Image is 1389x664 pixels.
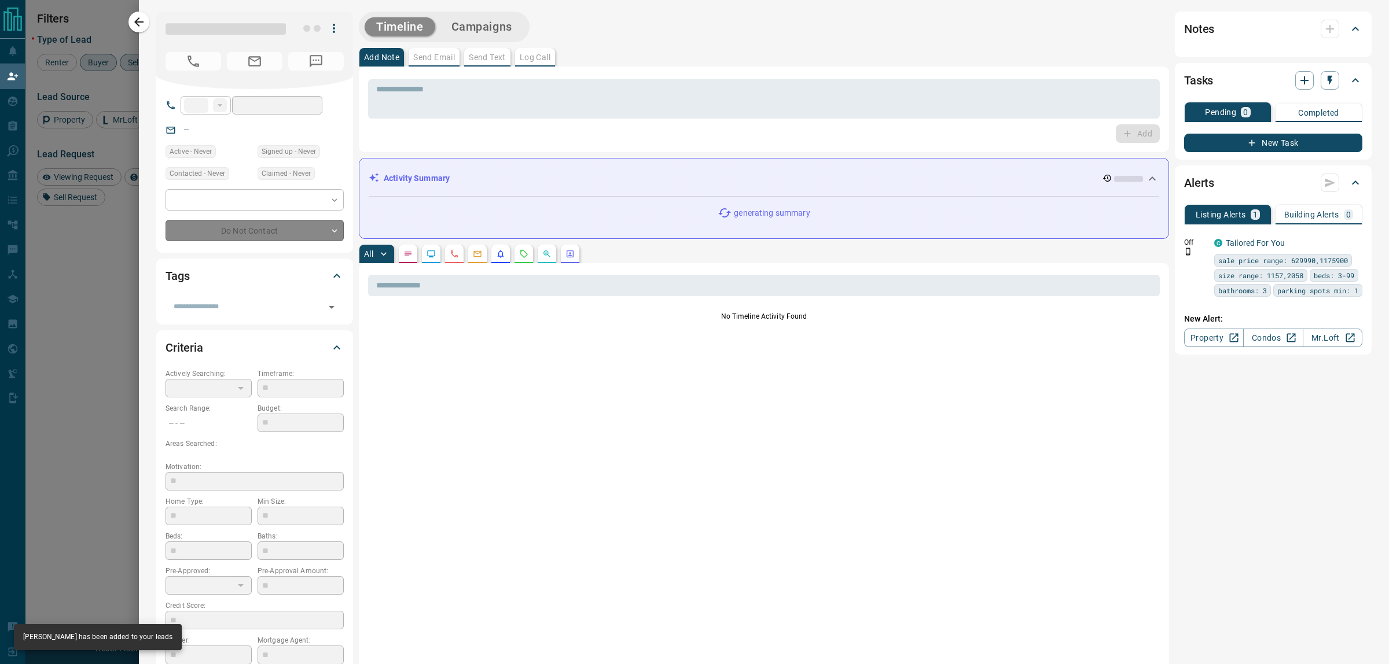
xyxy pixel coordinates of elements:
div: Tasks [1184,67,1362,94]
p: Activity Summary [384,172,450,185]
div: Activity Summary [369,168,1159,189]
p: Mortgage Agent: [258,635,344,645]
button: Open [324,299,340,315]
div: Notes [1184,15,1362,43]
span: Claimed - Never [262,168,311,179]
span: Contacted - Never [170,168,225,179]
h2: Criteria [166,338,203,357]
p: -- - -- [166,414,252,433]
p: Pending [1205,108,1236,116]
p: 0 [1243,108,1248,116]
span: parking spots min: 1 [1277,285,1358,296]
svg: Lead Browsing Activity [427,249,436,259]
a: Property [1184,329,1244,347]
p: 0 [1346,211,1351,219]
svg: Emails [473,249,482,259]
p: Add Note [364,53,399,61]
p: generating summary [734,207,810,219]
h2: Tasks [1184,71,1213,90]
h2: Notes [1184,20,1214,38]
svg: Calls [450,249,459,259]
svg: Listing Alerts [496,249,505,259]
button: New Task [1184,134,1362,152]
span: size range: 1157,2058 [1218,270,1303,281]
h2: Tags [166,267,189,285]
p: Beds: [166,531,252,541]
p: Off [1184,237,1207,248]
span: sale price range: 629990,1175900 [1218,254,1348,266]
p: Timeframe: [258,368,344,379]
div: Criteria [166,334,344,361]
p: Min Size: [258,496,344,507]
span: No Email [227,52,282,71]
p: Home Type: [166,496,252,507]
span: bathrooms: 3 [1218,285,1267,296]
svg: Agent Actions [565,249,575,259]
p: All [364,250,373,258]
p: Areas Searched: [166,438,344,449]
span: No Number [288,52,344,71]
span: Active - Never [170,146,212,157]
svg: Notes [403,249,413,259]
div: Tags [166,262,344,290]
p: Motivation: [166,462,344,472]
span: beds: 3-99 [1314,270,1354,281]
button: Campaigns [440,17,524,36]
p: Baths: [258,531,344,541]
p: 1 [1253,211,1258,219]
a: Condos [1243,329,1303,347]
svg: Opportunities [542,249,552,259]
svg: Requests [519,249,528,259]
p: Pre-Approved: [166,566,252,576]
p: New Alert: [1184,313,1362,325]
a: Mr.Loft [1303,329,1362,347]
svg: Push Notification Only [1184,248,1192,256]
p: Credit Score: [166,600,344,611]
p: Building Alerts [1284,211,1339,219]
p: Search Range: [166,403,252,414]
div: [PERSON_NAME] has been added to your leads [23,628,172,647]
a: -- [184,125,189,134]
div: condos.ca [1214,239,1222,247]
p: Lawyer: [166,635,252,645]
a: Tailored For You [1226,238,1285,248]
p: Completed [1298,109,1339,117]
p: Pre-Approval Amount: [258,566,344,576]
p: Listing Alerts [1196,211,1246,219]
div: Alerts [1184,169,1362,197]
span: No Number [166,52,221,71]
h2: Alerts [1184,174,1214,192]
button: Timeline [365,17,435,36]
div: Do Not Contact [166,220,344,241]
p: No Timeline Activity Found [368,311,1160,322]
p: Budget: [258,403,344,414]
span: Signed up - Never [262,146,316,157]
p: Actively Searching: [166,368,252,379]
